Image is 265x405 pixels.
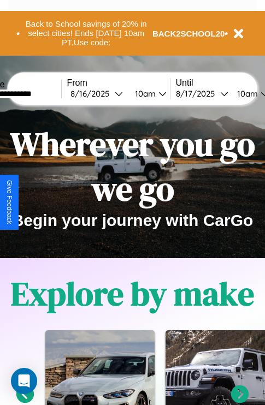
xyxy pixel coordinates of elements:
[67,88,126,99] button: 8/16/2025
[20,16,152,50] button: Back to School savings of 20% in select cities! Ends [DATE] 10am PT.Use code:
[232,88,261,99] div: 10am
[11,271,254,316] h1: Explore by make
[70,88,115,99] div: 8 / 16 / 2025
[5,180,13,224] div: Give Feedback
[11,368,37,394] div: Open Intercom Messenger
[67,78,170,88] label: From
[126,88,170,99] button: 10am
[152,29,225,38] b: BACK2SCHOOL20
[129,88,158,99] div: 10am
[176,88,220,99] div: 8 / 17 / 2025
